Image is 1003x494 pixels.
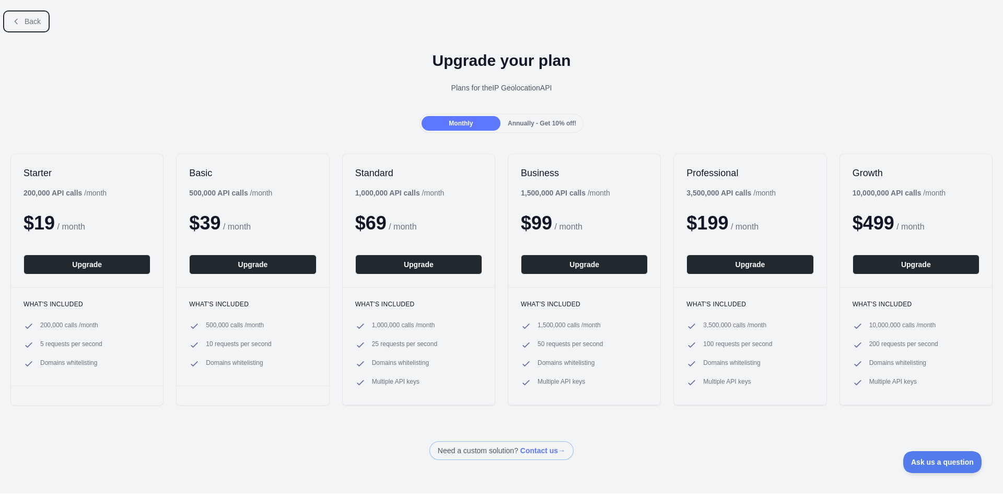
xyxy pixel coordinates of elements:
[686,189,751,197] b: 3,500,000 API calls
[355,189,420,197] b: 1,000,000 API calls
[686,188,776,198] div: / month
[521,189,586,197] b: 1,500,000 API calls
[521,188,610,198] div: / month
[686,212,728,234] span: $ 199
[521,212,552,234] span: $ 99
[521,167,648,179] h2: Business
[686,167,813,179] h2: Professional
[355,167,482,179] h2: Standard
[355,188,445,198] div: / month
[903,451,982,473] iframe: Toggle Customer Support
